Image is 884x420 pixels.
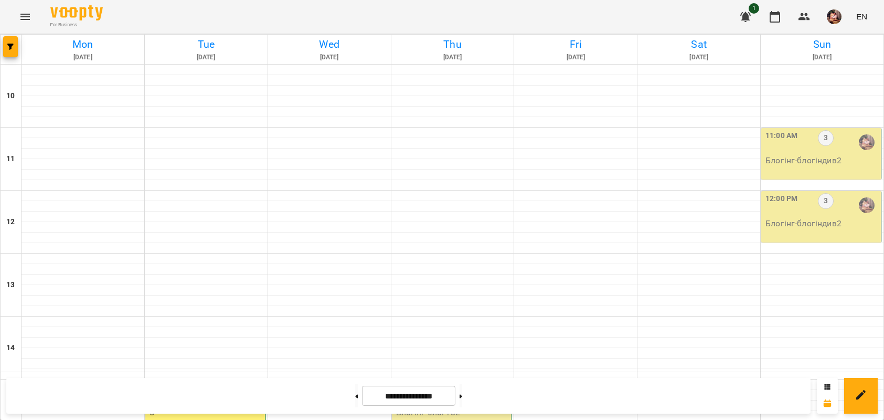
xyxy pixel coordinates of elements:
[393,52,513,62] h6: [DATE]
[762,52,882,62] h6: [DATE]
[6,216,15,228] h6: 12
[765,193,797,205] label: 12:00 PM
[393,36,513,52] h6: Thu
[765,130,797,142] label: 11:00 AM
[270,52,389,62] h6: [DATE]
[859,134,875,150] img: Ілля Петруша
[146,36,266,52] h6: Tue
[6,342,15,354] h6: 14
[765,154,879,167] p: Блогінг - блогіндив2
[639,36,759,52] h6: Sat
[749,3,759,14] span: 1
[6,90,15,102] h6: 10
[818,130,834,146] label: 3
[516,52,635,62] h6: [DATE]
[270,36,389,52] h6: Wed
[852,7,871,26] button: EN
[859,197,875,213] img: Ілля Петруша
[765,217,879,230] p: Блогінг - блогіндив2
[23,36,143,52] h6: Mon
[23,52,143,62] h6: [DATE]
[762,36,882,52] h6: Sun
[50,5,103,20] img: Voopty Logo
[146,52,266,62] h6: [DATE]
[50,22,103,28] span: For Business
[6,279,15,291] h6: 13
[827,9,842,24] img: 2a048b25d2e557de8b1a299ceab23d88.jpg
[639,52,759,62] h6: [DATE]
[13,4,38,29] button: Menu
[6,153,15,165] h6: 11
[818,193,834,209] label: 3
[856,11,867,22] span: EN
[516,36,635,52] h6: Fri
